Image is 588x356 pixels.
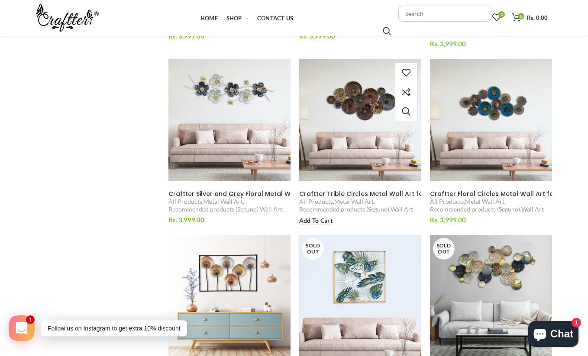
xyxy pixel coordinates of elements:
[430,205,520,213] a: Recommended products (Seguno)
[391,205,413,213] a: Wall Art
[226,15,242,22] span: Shop
[518,13,524,19] span: 0
[204,198,243,205] a: Metal Wall Art
[168,190,291,198] a: Craftter Silver and Grey Floral Metal Wall Art for Home Décor
[527,14,548,21] span: Rs. 0.00
[299,32,335,40] span: Rs. 3,999.00
[395,63,417,83] a: Add to wishlist
[430,198,552,213] div: , , ,
[168,205,258,213] a: Recommended products (Seguno)
[168,216,204,224] span: Rs. 3,999.00
[302,238,324,260] span: Sold Out
[168,198,291,213] div: , , ,
[200,15,218,22] span: Home
[299,190,421,198] a: Craftter Trible Circles Metal Wall Art for Home Décor
[222,10,253,27] a: Shop
[299,198,421,213] div: , , ,
[168,189,362,198] span: Craftter Silver and Grey Floral Metal Wall Art for Home Décor
[260,205,282,213] a: Wall Art
[465,198,504,205] a: Metal Wall Art
[299,198,333,205] a: All Products
[253,10,297,27] a: Contact Us
[299,189,467,198] span: Craftter Trible Circles Metal Wall Art for Home Décor
[383,27,391,35] input: Search
[488,9,505,26] a: 0
[334,198,374,205] a: Metal Wall Art
[168,32,204,40] span: Rs. 3,999.00
[398,6,491,22] input: Search
[430,216,466,224] span: Rs. 3,999.00
[257,15,293,22] span: Contact Us
[299,205,389,213] a: Recommended products (Seguno)
[196,10,222,27] a: Home
[430,190,552,198] a: Craftter Floral Circles Metal Wall Art for Home Décor
[507,9,552,26] a: 0 Rs. 0.00
[430,40,466,48] span: Rs. 3,999.00
[430,198,464,205] a: All Products
[521,205,544,213] a: Wall Art
[526,321,581,349] inbox-online-store-chat: Shopify online store chat
[433,238,455,260] span: Sold Out
[299,216,333,225] a: Add to Cart
[299,217,333,225] span: Add to Cart
[498,11,505,18] span: 0
[168,198,202,205] a: All Products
